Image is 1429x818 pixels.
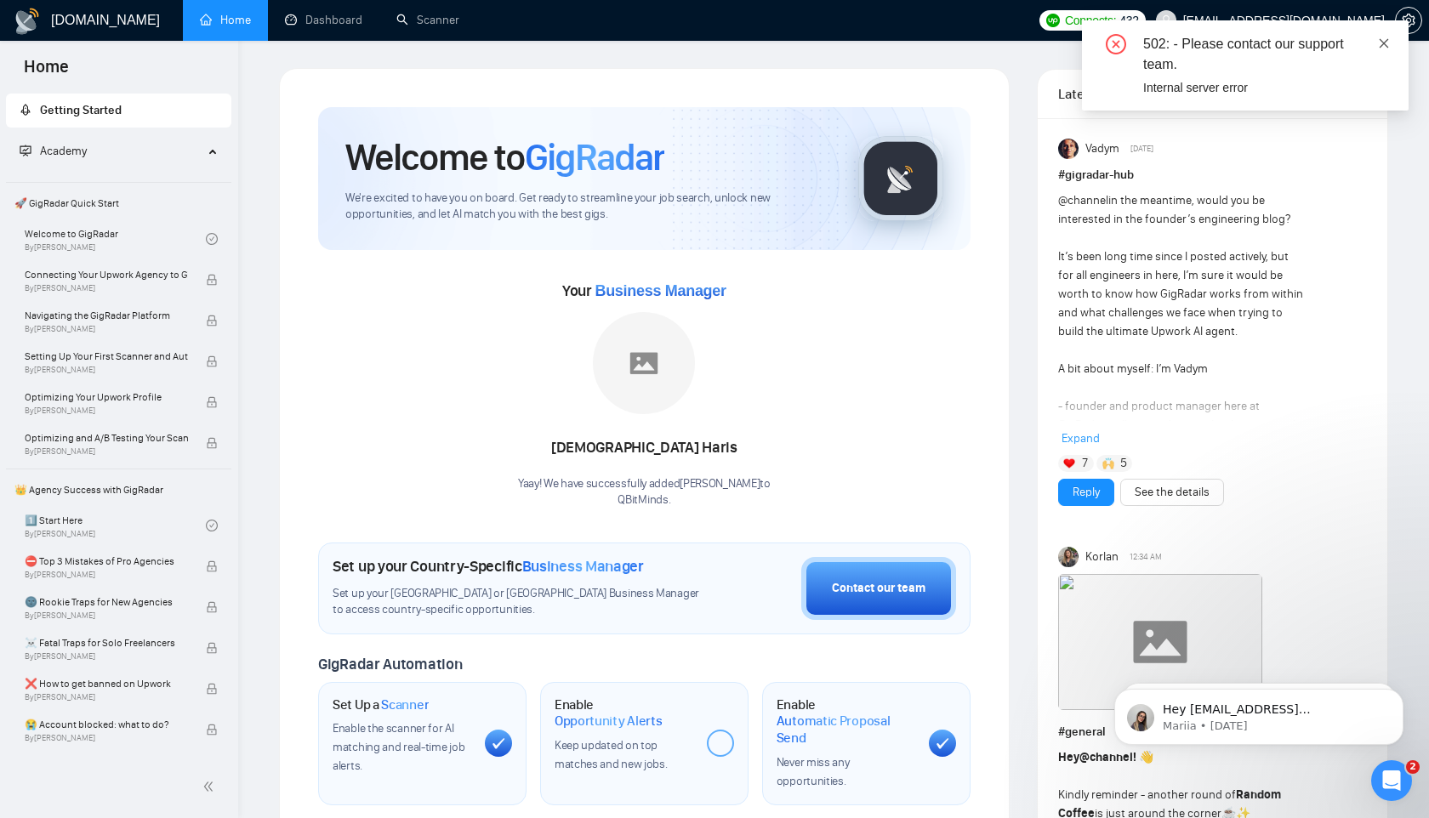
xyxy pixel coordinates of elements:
h1: Enable [777,696,915,747]
a: homeHome [200,13,251,27]
p: QBitMinds . [518,492,771,508]
img: placeholder.png [593,312,695,414]
h1: Welcome to [345,134,664,180]
span: ☠️ Fatal Traps for Solo Freelancers [25,634,188,651]
span: close [1378,37,1390,49]
span: Latest Posts from the GigRadar Community [1058,83,1159,105]
span: lock [206,396,218,408]
a: 1️⃣ Start HereBy[PERSON_NAME] [25,507,206,544]
span: Vadym [1085,139,1119,158]
span: By [PERSON_NAME] [25,283,188,293]
span: @channel [1058,193,1108,207]
span: GigRadar [525,134,664,180]
h1: Enable [555,696,693,730]
img: gigradar-logo.png [858,136,943,221]
span: Automatic Proposal Send [777,713,915,746]
a: searchScanner [396,13,459,27]
span: 432 [1119,11,1138,30]
span: lock [206,560,218,572]
div: [DEMOGRAPHIC_DATA] Haris [518,434,771,463]
div: 502: - Please contact our support team. [1143,34,1388,75]
span: We're excited to have you on board. Get ready to streamline your job search, unlock new opportuni... [345,190,831,223]
span: close-circle [1106,34,1126,54]
span: Hey [EMAIL_ADDRESS][DOMAIN_NAME], Looks like your Upwork agency QBitMinds ran out of connects. We... [74,49,293,282]
span: Keep updated on top matches and new jobs. [555,738,668,771]
span: rocket [20,104,31,116]
span: Expand [1062,431,1100,446]
span: [DATE] [1130,141,1153,156]
span: 5 [1120,455,1127,472]
span: By [PERSON_NAME] [25,611,188,621]
span: Optimizing and A/B Testing Your Scanner for Better Results [25,429,188,446]
span: Set up your [GEOGRAPHIC_DATA] or [GEOGRAPHIC_DATA] Business Manager to access country-specific op... [333,586,707,618]
span: By [PERSON_NAME] [25,733,188,743]
span: By [PERSON_NAME] [25,570,188,580]
span: Your [562,281,726,300]
img: Vadym [1058,139,1079,159]
span: Setting Up Your First Scanner and Auto-Bidder [25,348,188,365]
h1: Set Up a [333,696,429,713]
span: 2 [1406,760,1420,774]
img: ❤️ [1063,457,1075,469]
span: Connecting Your Upwork Agency to GigRadar [25,266,188,283]
a: setting [1395,14,1422,27]
div: Internal server error [1143,78,1388,97]
span: By [PERSON_NAME] [25,365,188,375]
span: double-left [202,778,219,795]
strong: Hey ! [1058,750,1136,764]
button: Contact our team [801,557,956,620]
h1: # gigradar-hub [1058,166,1367,185]
span: lock [206,683,218,695]
img: 🙌 [1102,457,1114,469]
span: Home [10,54,83,90]
span: lock [206,274,218,286]
span: GigRadar Automation [318,655,462,673]
span: Navigating the GigRadar Platform [25,307,188,324]
span: check-circle [206,520,218,531]
span: 12:34 AM [1130,549,1162,565]
h1: Set up your Country-Specific [333,557,644,576]
span: 👑 Agency Success with GigRadar [8,473,230,507]
span: 🚀 GigRadar Quick Start [8,186,230,220]
a: dashboardDashboard [285,13,362,27]
button: setting [1395,7,1422,34]
span: Connects: [1065,11,1116,30]
span: By [PERSON_NAME] [25,324,188,334]
a: Reply [1073,483,1100,502]
span: Scanner [381,696,429,713]
span: By [PERSON_NAME] [25,406,188,416]
span: user [1160,14,1172,26]
span: Business Manager [595,282,726,299]
span: Academy [20,144,87,158]
div: Yaay! We have successfully added [PERSON_NAME] to [518,476,771,508]
button: See the details [1120,479,1224,506]
span: Enable the scanner for AI matching and real-time job alerts. [333,721,464,773]
span: By [PERSON_NAME] [25,651,188,662]
span: @channel [1079,750,1133,764]
a: See the details [1135,483,1210,502]
span: 🌚 Rookie Traps for New Agencies [25,594,188,611]
span: Opportunity Alerts [555,713,663,730]
span: Getting Started [40,103,122,117]
iframe: Intercom notifications message [1089,653,1429,772]
div: Contact our team [832,579,925,598]
button: Reply [1058,479,1114,506]
span: lock [206,315,218,327]
span: Academy [40,144,87,158]
span: Korlan [1085,548,1119,566]
img: Korlan [1058,547,1079,567]
p: Message from Mariia, sent 6d ago [74,65,293,81]
span: setting [1396,14,1421,27]
span: 😭 Account blocked: what to do? [25,716,188,733]
a: Welcome to GigRadarBy[PERSON_NAME] [25,220,206,258]
span: lock [206,642,218,654]
span: fund-projection-screen [20,145,31,156]
img: F09LD3HAHMJ-Coffee%20chat%20round%202.gif [1058,574,1262,710]
li: Getting Started [6,94,231,128]
h1: # general [1058,723,1367,741]
span: lock [206,355,218,367]
span: 7 [1082,455,1088,472]
img: upwork-logo.png [1046,14,1060,27]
